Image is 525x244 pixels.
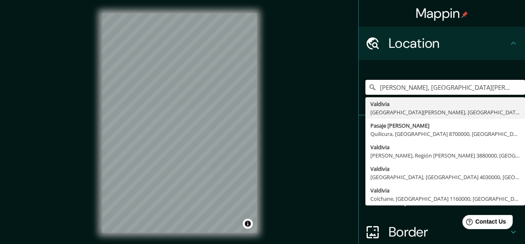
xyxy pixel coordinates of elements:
[243,219,253,229] button: Toggle attribution
[365,80,525,95] input: Pick your city or area
[370,143,520,151] div: Valdivia
[370,100,520,108] div: Valdivia
[359,27,525,60] div: Location
[389,190,508,207] h4: Layout
[451,212,516,235] iframe: Help widget launcher
[370,173,520,181] div: [GEOGRAPHIC_DATA], [GEOGRAPHIC_DATA] 4030000, [GEOGRAPHIC_DATA]
[370,186,520,195] div: Valdivia
[389,35,508,52] h4: Location
[370,195,520,203] div: Colchane, [GEOGRAPHIC_DATA] 1160000, [GEOGRAPHIC_DATA]
[359,149,525,182] div: Style
[461,11,468,18] img: pin-icon.png
[102,13,257,233] canvas: Map
[370,121,520,130] div: Pasaje [PERSON_NAME]
[359,116,525,149] div: Pins
[359,182,525,215] div: Layout
[370,130,520,138] div: Quilicura, [GEOGRAPHIC_DATA] 8700000, [GEOGRAPHIC_DATA]
[370,165,520,173] div: Valdivia
[389,224,508,240] h4: Border
[370,151,520,160] div: [PERSON_NAME], Región [PERSON_NAME] 3880000, [GEOGRAPHIC_DATA]
[416,5,468,22] h4: Mappin
[370,108,520,116] div: [GEOGRAPHIC_DATA][PERSON_NAME], [GEOGRAPHIC_DATA]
